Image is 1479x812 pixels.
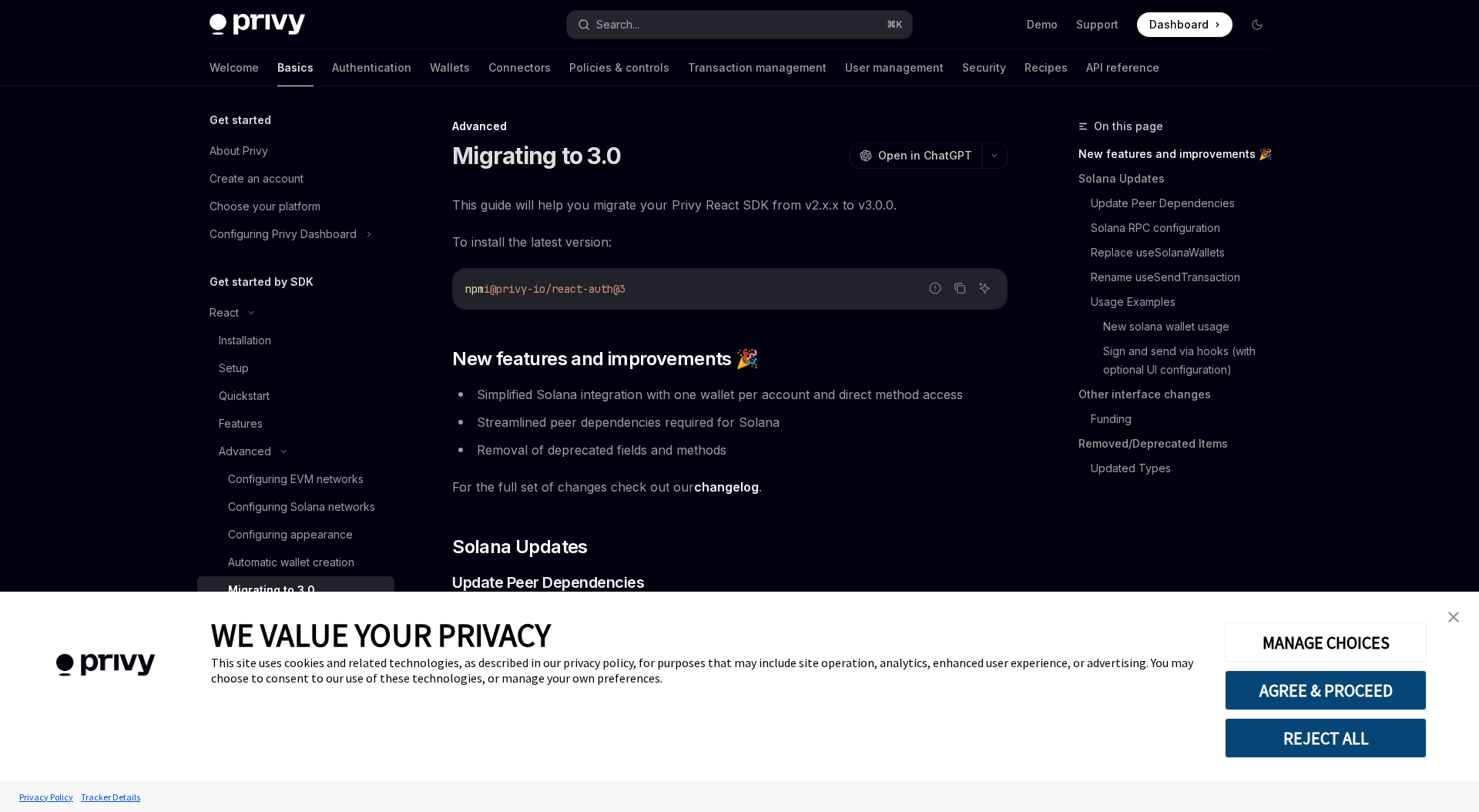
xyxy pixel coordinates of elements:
a: Create an account [197,165,394,193]
div: Configuring Solana networks [228,498,375,516]
div: Features [219,414,263,433]
div: Advanced [452,119,1008,134]
span: WE VALUE YOUR PRIVACY [211,615,551,655]
button: AGREE & PROCEED [1225,670,1427,710]
a: close banner [1438,602,1469,632]
a: Privacy Policy [15,783,77,810]
button: Toggle dark mode [1245,12,1269,37]
a: New features and improvements 🎉 [1078,142,1282,166]
span: Dashboard [1149,17,1209,32]
a: Updated Types [1091,456,1282,481]
h5: Get started by SDK [210,273,314,291]
div: Installation [219,331,271,350]
li: Removal of deprecated fields and methods [452,439,1008,461]
a: Authentication [332,49,411,86]
span: For the full set of changes check out our . [452,476,1008,498]
a: Basics [277,49,314,86]
div: Migrating to 3.0 [228,581,315,599]
a: Security [962,49,1006,86]
a: Solana Updates [1078,166,1282,191]
img: company logo [23,632,188,699]
button: Ask AI [974,278,994,298]
span: On this page [1094,117,1163,136]
span: i [484,282,490,296]
div: Configuring EVM networks [228,470,364,488]
a: Sign and send via hooks (with optional UI configuration) [1103,339,1282,382]
span: New features and improvements 🎉 [452,347,758,371]
div: Setup [219,359,249,377]
div: Choose your platform [210,197,320,216]
a: API reference [1086,49,1159,86]
div: About Privy [210,142,268,160]
a: Wallets [430,49,470,86]
a: Choose your platform [197,193,394,220]
a: Migrating to 3.0 [197,576,394,604]
a: Configuring EVM networks [197,465,394,493]
a: changelog [694,479,759,495]
a: User management [845,49,944,86]
a: Setup [197,354,394,382]
a: Rename useSendTransaction [1091,265,1282,290]
span: Update Peer Dependencies [452,572,644,593]
div: Configuring appearance [228,525,353,544]
img: close banner [1448,612,1459,622]
a: Removed/Deprecated Items [1078,431,1282,456]
a: About Privy [197,137,394,165]
button: Search...⌘K [567,11,912,39]
a: Transaction management [688,49,827,86]
button: Copy the contents from the code block [950,278,970,298]
div: Create an account [210,169,304,188]
button: MANAGE CHOICES [1225,622,1427,663]
a: Welcome [210,49,259,86]
a: Features [197,410,394,438]
a: Quickstart [197,382,394,410]
span: ⌘ K [887,18,903,31]
a: Funding [1091,407,1282,431]
a: Connectors [488,49,551,86]
div: Automatic wallet creation [228,553,354,572]
span: Solana Updates [452,535,588,559]
a: Replace useSolanaWallets [1091,240,1282,265]
a: Automatic wallet creation [197,549,394,576]
div: Search... [596,15,639,34]
a: New solana wallet usage [1103,314,1282,339]
a: Dashboard [1137,12,1232,37]
div: React [210,304,239,322]
a: Configuring Solana networks [197,493,394,521]
a: Support [1076,17,1118,32]
img: dark logo [210,14,305,35]
h1: Migrating to 3.0 [452,142,621,169]
div: This site uses cookies and related technologies, as described in our privacy policy, for purposes... [211,655,1202,686]
a: Configuring appearance [197,521,394,549]
a: Update Peer Dependencies [1091,191,1282,216]
li: Simplified Solana integration with one wallet per account and direct method access [452,384,1008,405]
div: Advanced [219,442,271,461]
button: Report incorrect code [925,278,945,298]
div: Quickstart [219,387,270,405]
li: Streamlined peer dependencies required for Solana [452,411,1008,433]
span: To install the latest version: [452,231,1008,253]
a: Recipes [1025,49,1068,86]
a: Other interface changes [1078,382,1282,407]
a: Tracker Details [77,783,144,810]
span: npm [465,282,484,296]
a: Usage Examples [1091,290,1282,314]
a: Installation [197,327,394,354]
h5: Get started [210,111,271,129]
span: @privy-io/react-auth@3 [490,282,625,296]
a: Demo [1027,17,1058,32]
button: Open in ChatGPT [850,143,981,169]
a: Solana RPC configuration [1091,216,1282,240]
span: Open in ChatGPT [878,148,972,163]
button: REJECT ALL [1225,718,1427,758]
a: Policies & controls [569,49,669,86]
div: Configuring Privy Dashboard [210,225,357,243]
span: This guide will help you migrate your Privy React SDK from v2.x.x to v3.0.0. [452,194,1008,216]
